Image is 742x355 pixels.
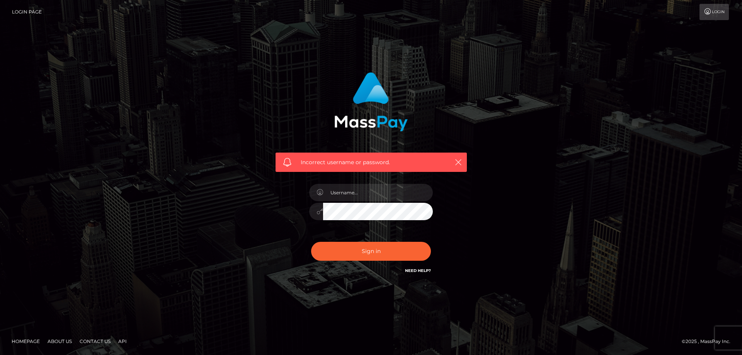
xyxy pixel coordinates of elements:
[334,72,408,131] img: MassPay Login
[301,158,442,166] span: Incorrect username or password.
[323,184,433,201] input: Username...
[311,242,431,261] button: Sign in
[9,335,43,347] a: Homepage
[682,337,736,346] div: © 2025 , MassPay Inc.
[44,335,75,347] a: About Us
[405,268,431,273] a: Need Help?
[12,4,42,20] a: Login Page
[77,335,114,347] a: Contact Us
[115,335,130,347] a: API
